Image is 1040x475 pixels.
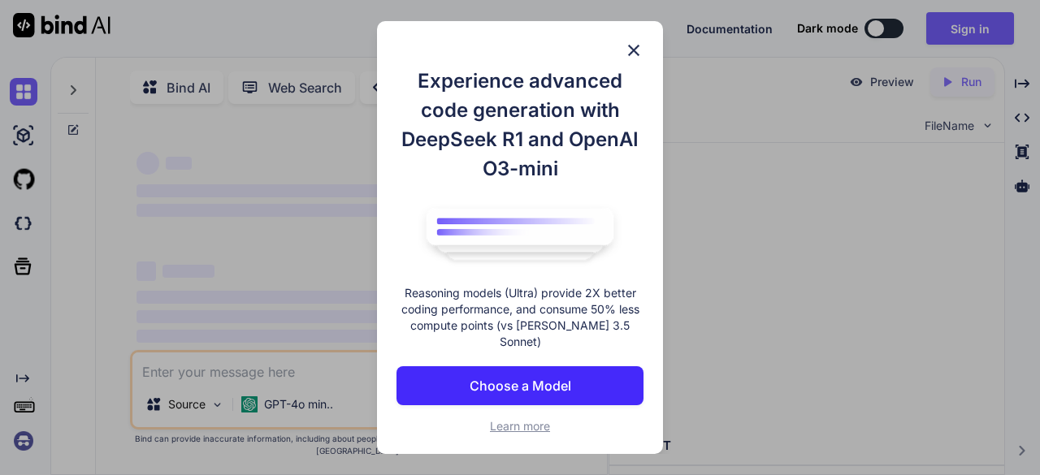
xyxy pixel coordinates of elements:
button: Choose a Model [396,366,643,405]
h1: Experience advanced code generation with DeepSeek R1 and OpenAI O3-mini [396,67,643,184]
img: bind logo [414,200,626,270]
p: Reasoning models (Ultra) provide 2X better coding performance, and consume 50% less compute point... [396,285,643,350]
span: Learn more [490,419,550,433]
img: close [624,41,643,60]
p: Choose a Model [470,376,571,395]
